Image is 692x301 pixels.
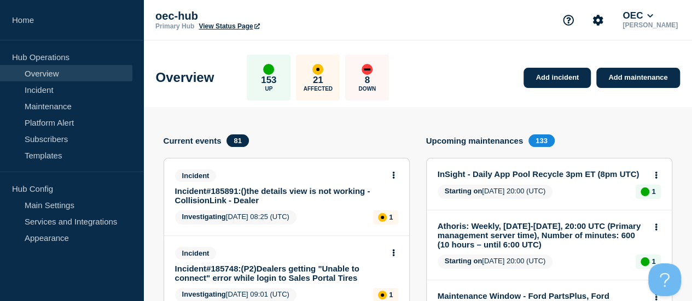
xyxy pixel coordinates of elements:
[586,9,609,32] button: Account settings
[155,10,374,22] p: oec-hub
[226,134,248,147] span: 81
[652,187,655,196] p: 1
[175,264,383,282] a: Incident#185748:(P2)Dealers getting "Unable to connect" error while login to Sales Portal Tires
[175,186,383,205] a: Incident#185891:()the details view is not working - CollisionLink - Dealer
[641,187,649,196] div: up
[528,134,555,147] span: 133
[312,64,323,75] div: affected
[313,75,323,86] p: 21
[557,9,580,32] button: Support
[445,187,482,195] span: Starting on
[199,22,259,30] a: View Status Page
[175,169,217,182] span: Incident
[438,185,553,199] span: [DATE] 20:00 (UTC)
[155,22,194,30] p: Primary Hub
[156,70,214,85] h1: Overview
[389,291,393,299] p: 1
[620,10,655,21] button: OEC
[365,75,370,86] p: 8
[426,136,524,145] h4: Upcoming maintenances
[620,21,680,29] p: [PERSON_NAME]
[304,86,333,92] p: Affected
[362,64,373,75] div: down
[438,221,646,249] a: Athoris: Weekly, [DATE]-[DATE], 20:00 UTC (Primary management server time), Number of minutes: 60...
[182,213,226,221] span: Investigating
[438,255,553,269] span: [DATE] 20:00 (UTC)
[524,68,591,88] a: Add incident
[389,213,393,221] p: 1
[596,68,679,88] a: Add maintenance
[438,169,646,179] a: InSight - Daily App Pool Recycle 3pm ET (8pm UTC)
[175,247,217,259] span: Incident
[445,257,482,265] span: Starting on
[648,263,681,296] iframe: Help Scout Beacon - Open
[265,86,272,92] p: Up
[378,213,387,222] div: affected
[641,257,649,266] div: up
[652,257,655,265] p: 1
[164,136,222,145] h4: Current events
[182,290,226,298] span: Investigating
[358,86,376,92] p: Down
[175,210,296,225] span: [DATE] 08:25 (UTC)
[261,75,276,86] p: 153
[378,291,387,299] div: affected
[263,64,274,75] div: up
